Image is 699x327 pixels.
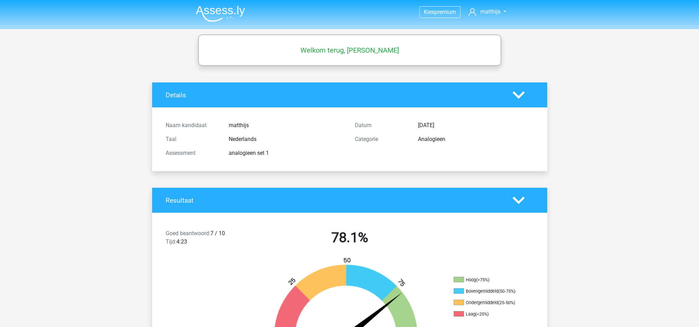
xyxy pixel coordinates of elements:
h2: 78.1% [260,229,439,246]
div: Taal [160,135,224,143]
div: (50-75%) [498,289,515,294]
span: Goed beantwoord: [166,230,210,237]
span: premium [434,9,456,15]
h4: Resultaat [166,196,502,204]
h5: Welkom terug, [PERSON_NAME] [202,46,498,54]
div: matthijs [224,121,350,130]
div: Datum [350,121,413,130]
div: Naam kandidaat [160,121,224,130]
div: Assessment [160,149,224,157]
div: (>75%) [476,277,489,282]
li: Ondergemiddeld [454,300,523,306]
div: Nederlands [224,135,350,143]
li: Bovengemiddeld [454,288,523,294]
div: Analogieen [413,135,539,143]
span: Tijd: [166,238,176,245]
span: matthijs [480,8,500,15]
div: 7 / 10 4:23 [160,229,255,249]
div: [DATE] [413,121,539,130]
h4: Details [166,91,502,99]
div: Categorie [350,135,413,143]
a: matthijs [466,8,509,16]
li: Hoog [454,277,523,283]
div: (25-50%) [498,300,515,305]
img: Assessly [196,6,245,22]
div: (<25%) [475,311,489,317]
a: Kiespremium [420,7,460,17]
span: Kies [424,9,434,15]
li: Laag [454,311,523,317]
div: analogieen set 1 [224,149,350,157]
